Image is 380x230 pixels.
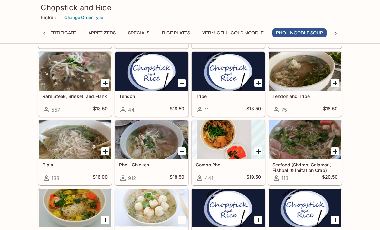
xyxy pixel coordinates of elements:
button: Add Pho - Chicken [178,147,186,155]
button: Add Plain [101,147,109,155]
h5: $16.00 [93,174,108,182]
a: Tripe11$18.50 [192,52,265,117]
div: Fishball [115,189,188,227]
button: Add Tofu Pho [254,216,262,224]
h5: $18.50 [323,106,337,114]
h5: $19.50 [246,174,261,182]
button: Add Tendon [178,79,186,87]
button: Add Combo Pho [254,147,262,155]
button: Add Fishball [178,216,186,224]
h5: Tripe [196,94,261,99]
h5: Tendon [119,94,184,99]
a: Plain188$16.00 [38,120,112,185]
button: Specials [124,28,153,37]
button: Add Tendon and Tripe [331,79,339,87]
span: 441 [205,175,213,181]
div: Tofu Pho [192,189,265,227]
a: Tendon44$18.50 [115,52,188,117]
p: Pickup [41,15,56,21]
h5: Tendon and Tripe [272,94,337,99]
div: Tendon [115,52,188,91]
a: Seafood (Shrimp, Calamari, Fishball & Imitation Crab)113$20.50 [268,120,342,185]
button: Add Shrimp Wonton Pho [101,216,109,224]
h5: $18.50 [246,106,261,114]
h5: $18.50 [93,106,108,114]
h5: Pho - Chicken [119,162,184,167]
h5: Seafood (Shrimp, Calamari, Fishball & Imitation Crab) [272,162,337,173]
button: Add Tripe [254,79,262,87]
span: 44 [128,107,135,113]
h5: $18.50 [170,174,184,182]
span: 113 [281,175,288,181]
h5: Combo Pho [196,162,261,167]
a: Rare Steak, Brisket, and Flank557$18.50 [38,52,112,117]
h5: Plain [43,162,108,167]
h3: Chopstick and Rice [41,3,339,13]
a: Tendon and Tripe75$18.50 [268,52,342,117]
div: Plain [39,120,111,159]
h5: $20.50 [322,174,337,182]
span: 188 [52,175,59,181]
div: Shrimp Wonton Pho [39,189,111,227]
div: Combo Pho [192,120,265,159]
h5: $18.50 [170,106,184,114]
button: Gift Certificate [32,28,80,37]
div: Seafood (Shrimp, Calamari, Fishball & Imitation Crab) [269,120,341,159]
span: 912 [128,175,136,181]
button: Add Rare Steak, Brisket, and Flank [101,79,109,87]
button: Add Vegetarian [331,216,339,224]
div: Rare Steak, Brisket, and Flank [39,52,111,91]
div: Tendon and Tripe [269,52,341,91]
button: Change Order Type [62,13,106,23]
button: Rice Plates [158,28,194,37]
a: Combo Pho441$19.50 [192,120,265,185]
div: Vegetarian [269,189,341,227]
button: Add Seafood (Shrimp, Calamari, Fishball & Imitation Crab) [331,147,339,155]
span: 11 [205,107,209,113]
h5: Rare Steak, Brisket, and Flank [43,94,108,99]
button: Pho - Noodle Soup [272,28,327,37]
button: Vermicelli Cold Noodle [199,28,267,37]
a: Pho - Chicken912$18.50 [115,120,188,185]
div: Tripe [192,52,265,91]
div: Pho - Chicken [115,120,188,159]
button: Appetizers [85,28,119,37]
span: 557 [52,107,60,113]
span: 75 [281,107,287,113]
